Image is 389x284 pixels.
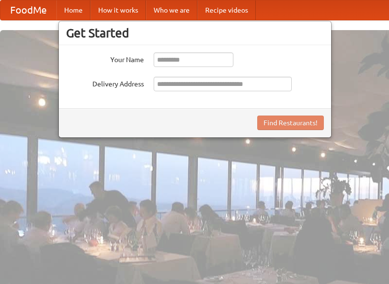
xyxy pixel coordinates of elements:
a: Home [56,0,90,20]
a: FoodMe [0,0,56,20]
a: Who we are [146,0,197,20]
label: Delivery Address [66,77,144,89]
a: How it works [90,0,146,20]
label: Your Name [66,52,144,65]
h3: Get Started [66,26,324,40]
a: Recipe videos [197,0,256,20]
button: Find Restaurants! [257,116,324,130]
